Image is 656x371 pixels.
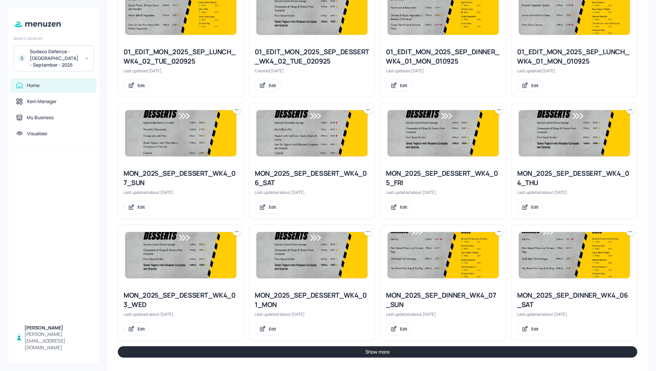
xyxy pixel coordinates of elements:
div: Last updated about [DATE]. [386,311,500,317]
div: Select Location [13,35,94,41]
div: Visualiser [27,130,48,137]
div: MON_2025_SEP_DESSERT_WK4_03_WED [124,291,238,309]
div: Last updated about [DATE]. [124,311,238,317]
img: 2025-05-20-1747740639646etna42jsom7.jpeg [519,110,630,156]
img: 2025-05-20-1747740639646etna42jsom7.jpeg [388,110,499,156]
div: Last updated about [DATE]. [386,190,500,195]
div: Edit [138,326,145,332]
div: Item Manager [27,98,57,105]
div: MON_2025_SEP_DESSERT_WK4_01_MON [255,291,369,309]
div: Edit [269,204,276,210]
div: Last updated [DATE]. [124,68,238,74]
div: Created [DATE]. [255,68,369,74]
div: Sodexo Defence - [GEOGRAPHIC_DATA] - September - 2025 [30,48,80,68]
div: Last updated about [DATE]. [517,311,632,317]
div: Edit [138,83,145,88]
div: [PERSON_NAME] [24,324,91,331]
img: 2025-05-20-1747740639646etna42jsom7.jpeg [125,232,236,278]
div: Edit [269,83,276,88]
div: Edit [138,204,145,210]
div: Edit [400,326,407,332]
div: 01_EDIT_MON_2025_SEP_LUNCH_WK4_02_TUE_020925 [124,47,238,66]
div: MON_2025_SEP_DESSERT_WK4_07_SUN [124,169,238,188]
div: Last updated about [DATE]. [517,190,632,195]
div: My Business [27,114,54,121]
div: Last updated [DATE]. [517,68,632,74]
div: Edit [400,83,407,88]
div: Last updated about [DATE]. [124,190,238,195]
img: 2025-05-28-1748433425159lcuaa7hng09.jpeg [519,232,630,278]
div: S [18,54,26,62]
div: Last updated about [DATE]. [255,190,369,195]
div: Last updated [DATE]. [386,68,500,74]
div: Last updated about [DATE]. [255,311,369,317]
div: Edit [400,204,407,210]
img: 2025-05-28-1748435126291g6vkn4icfeo.jpeg [256,110,367,156]
div: Home [27,82,39,89]
div: [PERSON_NAME][EMAIL_ADDRESS][DOMAIN_NAME] [24,331,91,351]
img: 2025-05-28-1748435718650s81d7u5hg5.jpeg [125,110,236,156]
button: Show more [118,346,637,358]
img: 2025-05-28-1748433425159lcuaa7hng09.jpeg [388,232,499,278]
div: 01_EDIT_MON_2025_SEP_DINNER_WK4_01_MON_010925 [386,47,500,66]
div: MON_2025_SEP_DESSERT_WK4_05_FRI [386,169,500,188]
img: 2025-05-20-1747740639646etna42jsom7.jpeg [256,232,367,278]
div: MON_2025_SEP_DINNER_WK4_06_SAT [517,291,632,309]
div: 01_EDIT_MON_2025_SEP_DESSERT_WK4_02_TUE_020925 [255,47,369,66]
div: Edit [269,326,276,332]
div: 01_EDIT_MON_2025_SEP_LUNCH_WK4_01_MON_010925 [517,47,632,66]
div: Edit [531,83,539,88]
div: MON_2025_SEP_DESSERT_WK4_06_SAT [255,169,369,188]
div: MON_2025_SEP_DINNER_WK4_07_SUN [386,291,500,309]
div: Edit [531,326,539,332]
div: Edit [531,204,539,210]
div: MON_2025_SEP_DESSERT_WK4_04_THU [517,169,632,188]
